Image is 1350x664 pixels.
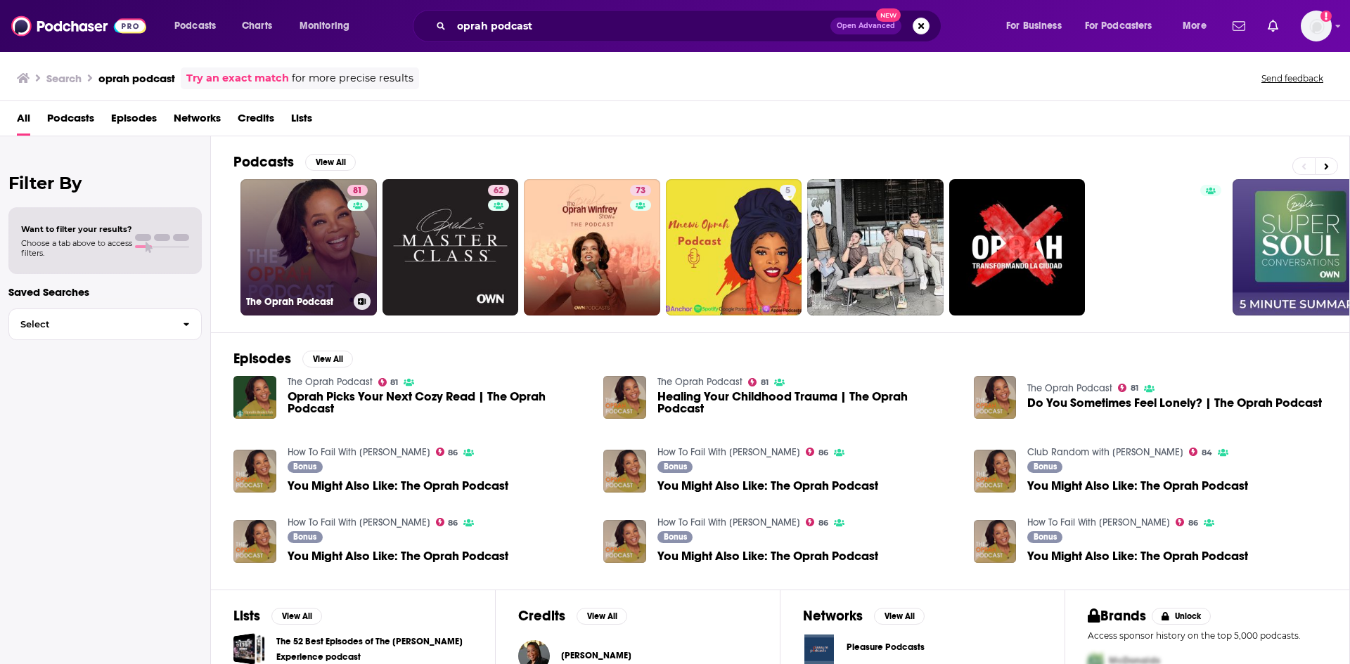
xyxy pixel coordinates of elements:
a: How To Fail With Elizabeth Day [657,516,800,528]
a: You Might Also Like: The Oprah Podcast [657,550,878,562]
span: 86 [818,520,828,526]
img: You Might Also Like: The Oprah Podcast [603,520,646,563]
img: You Might Also Like: The Oprah Podcast [233,520,276,563]
a: 86 [436,518,458,526]
span: For Business [1006,16,1062,36]
a: 62 [488,185,509,196]
span: 86 [818,450,828,456]
a: 81 [748,378,769,386]
span: 84 [1202,450,1212,456]
img: Do You Sometimes Feel Lonely? | The Oprah Podcast [974,376,1017,419]
span: Bonus [1034,533,1057,541]
a: You Might Also Like: The Oprah Podcast [603,450,646,493]
a: You Might Also Like: The Oprah Podcast [1027,550,1248,562]
span: New [876,8,901,22]
a: How To Fail With Elizabeth Day [288,516,430,528]
svg: Add a profile image [1320,11,1332,22]
a: How To Fail With Elizabeth Day [288,446,430,458]
img: User Profile [1301,11,1332,41]
a: Try an exact match [186,70,289,86]
span: 62 [494,184,503,198]
a: Do You Sometimes Feel Lonely? | The Oprah Podcast [1027,397,1322,409]
a: 5 [666,179,802,315]
a: You Might Also Like: The Oprah Podcast [1027,480,1248,492]
a: You Might Also Like: The Oprah Podcast [288,480,508,492]
a: 86 [806,518,828,526]
a: You Might Also Like: The Oprah Podcast [657,480,878,492]
span: Podcasts [174,16,216,36]
a: CreditsView All [518,607,627,625]
span: 81 [761,379,769,386]
span: Choose a tab above to access filters. [21,238,132,258]
div: Search podcasts, credits, & more... [426,10,955,42]
a: 73 [630,185,651,196]
img: Healing Your Childhood Trauma | The Oprah Podcast [603,376,646,419]
h2: Filter By [8,173,202,193]
a: Oprah Picks Your Next Cozy Read | The Oprah Podcast [288,391,587,415]
a: The Oprah Podcast [1027,382,1112,394]
span: More [1183,16,1207,36]
span: For Podcasters [1085,16,1152,36]
button: Send feedback [1257,72,1327,84]
button: View All [577,608,627,625]
a: ListsView All [233,607,322,625]
a: Oprah Picks Your Next Cozy Read | The Oprah Podcast [233,376,276,419]
a: Credits [238,107,274,136]
span: 81 [1131,385,1138,391]
a: PodcastsView All [233,153,356,171]
p: Saved Searches [8,285,202,299]
span: 5 [785,184,790,198]
img: You Might Also Like: The Oprah Podcast [974,520,1017,563]
a: The Oprah Podcast [288,376,373,388]
a: Club Random with Bill Maher [1027,446,1183,458]
h2: Credits [518,607,565,625]
h2: Lists [233,607,260,625]
a: Oprah Winfrey [561,650,631,661]
a: Podcasts [47,107,94,136]
button: open menu [1173,15,1224,37]
a: 81 [378,378,399,386]
span: 86 [448,520,458,526]
h3: Search [46,72,82,85]
span: 73 [636,184,645,198]
img: Podchaser - Follow, Share and Rate Podcasts [11,13,146,39]
span: Select [9,320,172,329]
span: Charts [242,16,272,36]
a: You Might Also Like: The Oprah Podcast [974,450,1017,493]
span: Bonus [293,462,316,471]
span: Open Advanced [837,22,895,30]
button: open menu [290,15,368,37]
span: 86 [1188,520,1198,526]
a: 84 [1189,448,1212,456]
a: 81 [347,185,368,196]
button: Select [8,308,202,340]
a: You Might Also Like: The Oprah Podcast [233,450,276,493]
a: 86 [806,448,828,456]
a: How To Fail With Elizabeth Day [1027,516,1170,528]
a: 86 [1176,518,1198,526]
a: Lists [291,107,312,136]
button: open menu [165,15,234,37]
button: open menu [996,15,1079,37]
a: How To Fail With Elizabeth Day [657,446,800,458]
button: View All [302,351,353,367]
span: Want to filter your results? [21,224,132,234]
button: Show profile menu [1301,11,1332,41]
button: View All [874,608,925,625]
a: 5 [780,185,796,196]
input: Search podcasts, credits, & more... [451,15,830,37]
a: 86 [436,448,458,456]
a: Networks [174,107,221,136]
p: Access sponsor history on the top 5,000 podcasts. [1088,630,1327,641]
